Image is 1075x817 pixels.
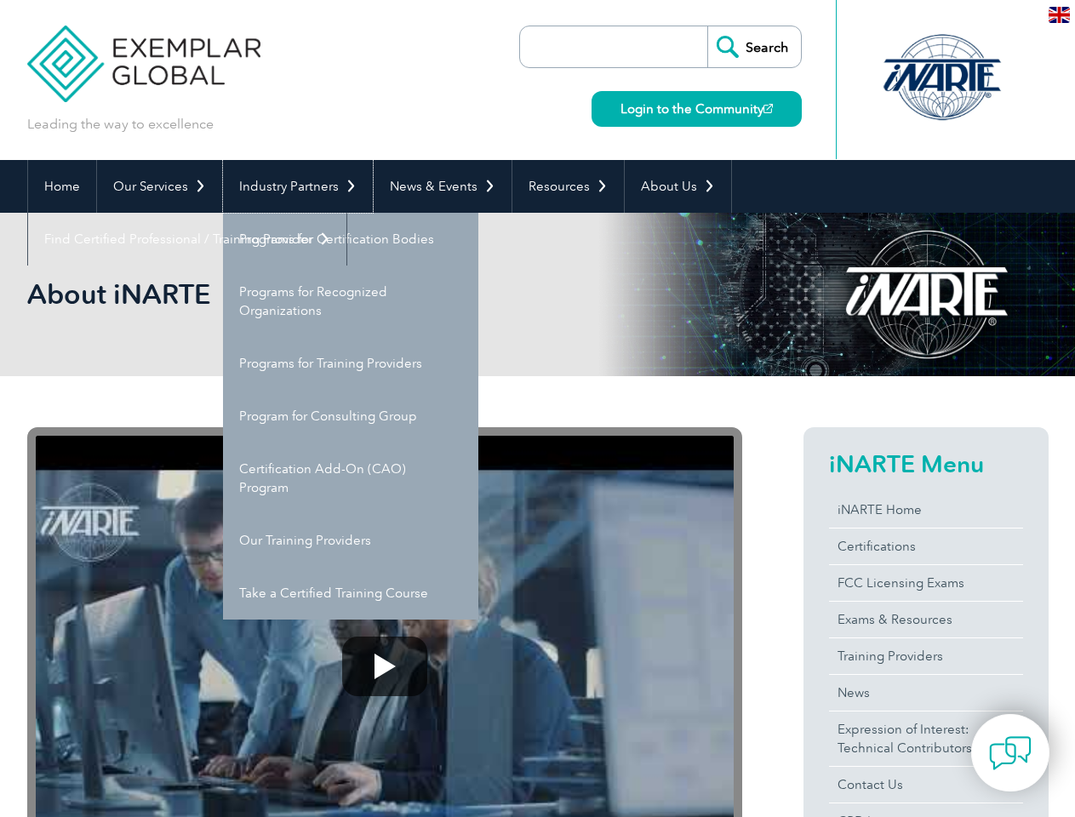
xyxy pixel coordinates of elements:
[829,675,1023,711] a: News
[223,213,478,266] a: Programs for Certification Bodies
[223,266,478,337] a: Programs for Recognized Organizations
[763,104,773,113] img: open_square.png
[27,115,214,134] p: Leading the way to excellence
[829,602,1023,637] a: Exams & Resources
[1049,7,1070,23] img: en
[512,160,624,213] a: Resources
[223,443,478,514] a: Certification Add-On (CAO) Program
[829,767,1023,803] a: Contact Us
[625,160,731,213] a: About Us
[223,160,373,213] a: Industry Partners
[28,213,346,266] a: Find Certified Professional / Training Provider
[829,711,1023,766] a: Expression of Interest:Technical Contributors
[223,390,478,443] a: Program for Consulting Group
[97,160,222,213] a: Our Services
[592,91,802,127] a: Login to the Community
[374,160,512,213] a: News & Events
[829,450,1023,477] h2: iNARTE Menu
[707,26,801,67] input: Search
[223,337,478,390] a: Programs for Training Providers
[829,492,1023,528] a: iNARTE Home
[829,565,1023,601] a: FCC Licensing Exams
[28,160,96,213] a: Home
[223,514,478,567] a: Our Training Providers
[829,638,1023,674] a: Training Providers
[989,732,1032,774] img: contact-chat.png
[27,281,742,308] h2: About iNARTE
[223,567,478,620] a: Take a Certified Training Course
[829,528,1023,564] a: Certifications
